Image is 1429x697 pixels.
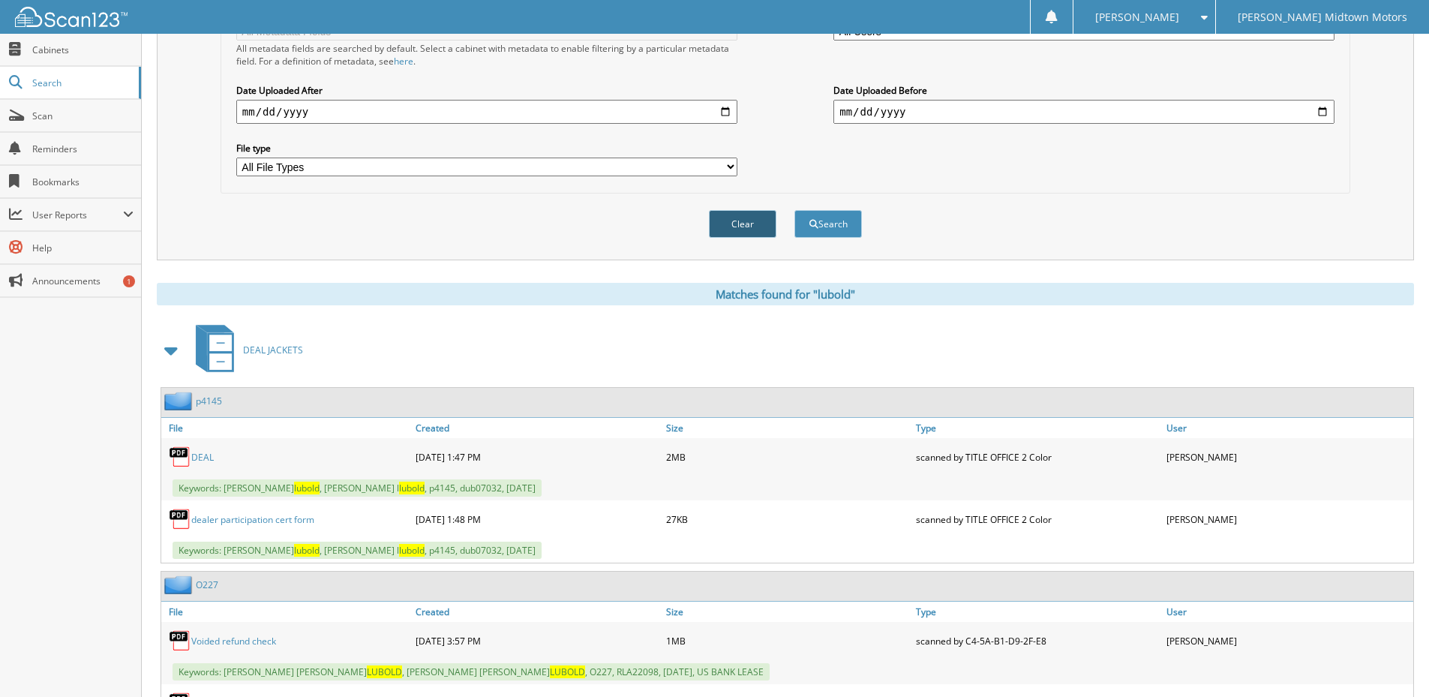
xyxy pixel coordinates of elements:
img: PDF.png [169,446,191,468]
button: Search [794,210,862,238]
img: folder2.png [164,392,196,410]
a: File [161,602,412,622]
span: Scan [32,110,134,122]
span: Keywords: [PERSON_NAME] , [PERSON_NAME] l , p4145, dub07032, [DATE] [173,542,542,559]
span: DEAL JACKETS [243,344,303,356]
a: DEAL JACKETS [187,320,303,380]
span: Cabinets [32,44,134,56]
input: start [236,100,737,124]
a: dealer participation cert form [191,513,314,526]
div: 2MB [662,442,913,472]
input: end [833,100,1334,124]
div: [DATE] 3:57 PM [412,626,662,656]
span: Announcements [32,275,134,287]
a: User [1163,602,1413,622]
span: lubold [399,544,425,557]
a: Size [662,602,913,622]
div: scanned by TITLE OFFICE 2 Color [912,442,1163,472]
span: [PERSON_NAME] Midtown Motors [1238,13,1407,22]
div: [PERSON_NAME] [1163,442,1413,472]
span: Search [32,77,131,89]
a: Voided refund check [191,635,276,647]
a: Type [912,418,1163,438]
span: [PERSON_NAME] [1095,13,1179,22]
button: Clear [709,210,776,238]
a: DEAL [191,451,214,464]
iframe: Chat Widget [1354,625,1429,697]
div: 27KB [662,504,913,534]
div: [PERSON_NAME] [1163,626,1413,656]
div: [PERSON_NAME] [1163,504,1413,534]
img: scan123-logo-white.svg [15,7,128,27]
a: Type [912,602,1163,622]
span: LUBOLD [367,665,402,678]
span: Keywords: [PERSON_NAME] , [PERSON_NAME] l , p4145, dub07032, [DATE] [173,479,542,497]
a: User [1163,418,1413,438]
span: Reminders [32,143,134,155]
a: Size [662,418,913,438]
img: PDF.png [169,629,191,652]
a: File [161,418,412,438]
div: scanned by TITLE OFFICE 2 Color [912,504,1163,534]
div: 1 [123,275,135,287]
span: lubold [294,544,320,557]
div: 1MB [662,626,913,656]
span: Bookmarks [32,176,134,188]
div: [DATE] 1:48 PM [412,504,662,534]
label: Date Uploaded After [236,84,737,97]
a: Created [412,418,662,438]
span: lubold [399,482,425,494]
span: LUBOLD [550,665,585,678]
span: lubold [294,482,320,494]
label: Date Uploaded Before [833,84,1334,97]
div: Matches found for "lubold" [157,283,1414,305]
span: User Reports [32,209,123,221]
label: File type [236,142,737,155]
a: here [394,55,413,68]
div: All metadata fields are searched by default. Select a cabinet with metadata to enable filtering b... [236,42,737,68]
a: p4145 [196,395,222,407]
div: [DATE] 1:47 PM [412,442,662,472]
span: Keywords: [PERSON_NAME] [PERSON_NAME] , [PERSON_NAME] [PERSON_NAME] , O227, RLA22098, [DATE], US ... [173,663,770,680]
span: Help [32,242,134,254]
img: folder2.png [164,575,196,594]
a: O227 [196,578,218,591]
div: scanned by C4-5A-B1-D9-2F-E8 [912,626,1163,656]
a: Created [412,602,662,622]
img: PDF.png [169,508,191,530]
